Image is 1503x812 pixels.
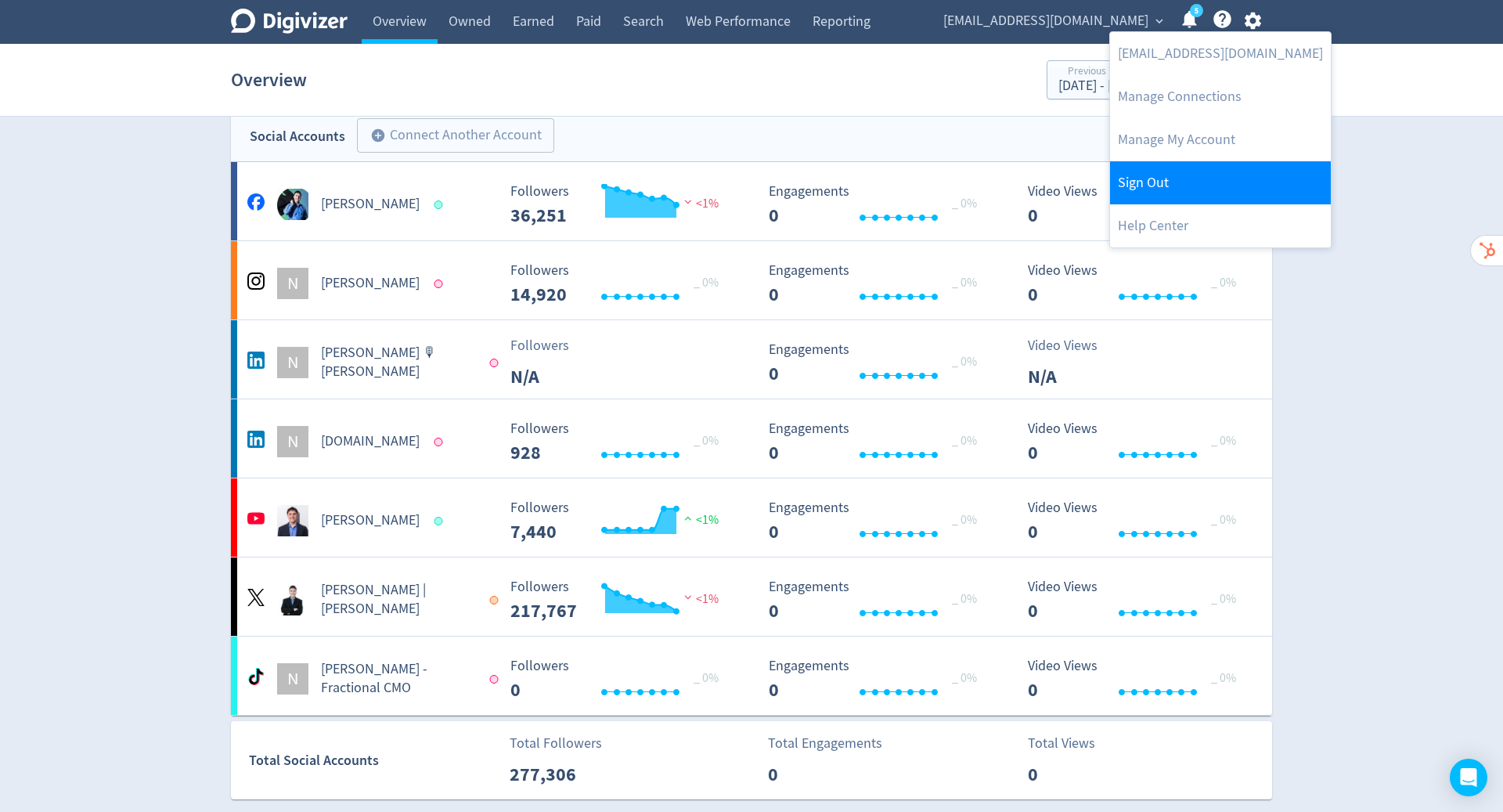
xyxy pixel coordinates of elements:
[1110,75,1331,118] a: Manage Connections
[1110,204,1331,247] a: Help Center
[1110,161,1331,204] a: Log out
[1450,759,1487,796] div: Open Intercom Messenger
[1110,32,1331,75] a: [EMAIL_ADDRESS][DOMAIN_NAME]
[1110,118,1331,161] a: Manage My Account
